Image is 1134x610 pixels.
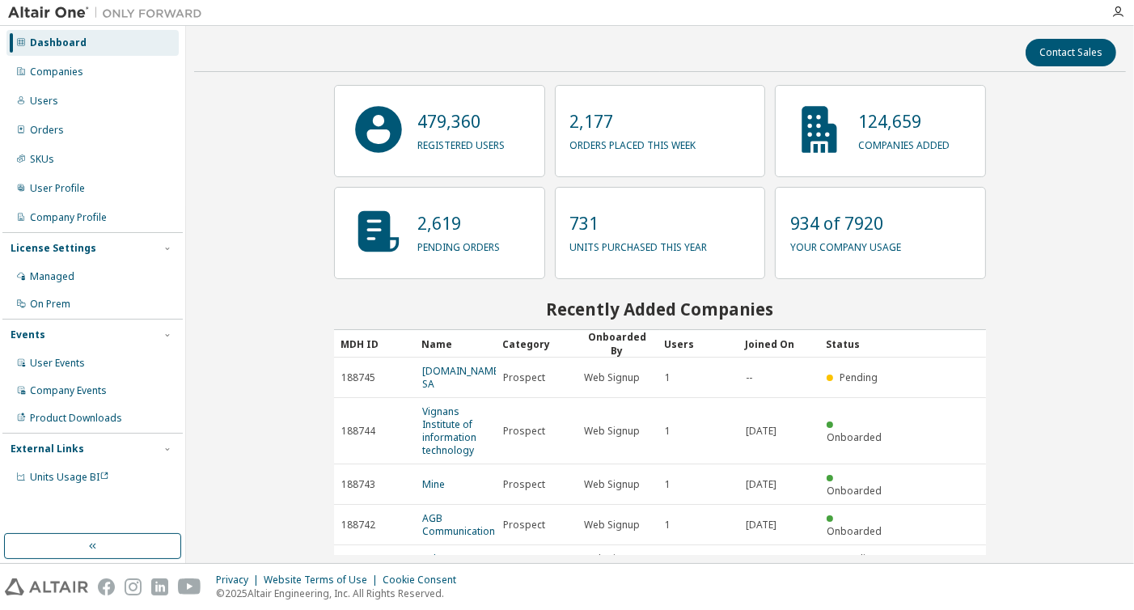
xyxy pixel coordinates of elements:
span: Prospect [503,371,545,384]
div: Managed [30,270,74,283]
div: User Profile [30,182,85,195]
span: Web Signup [584,371,640,384]
a: wd [422,552,436,566]
span: [DATE] [746,519,776,532]
span: 1 [665,425,671,438]
div: External Links [11,443,84,455]
p: pending orders [417,235,500,254]
div: Joined On [745,331,813,357]
div: Companies [30,66,83,78]
span: Web Signup [584,425,640,438]
img: facebook.svg [98,578,115,595]
span: Web Signup [584,519,640,532]
p: 2,619 [417,211,500,235]
h2: Recently Added Companies [334,299,986,320]
p: © 2025 Altair Engineering, Inc. All Rights Reserved. [216,587,466,600]
span: [DATE] [746,478,776,491]
span: 1 [665,519,671,532]
span: Prospect [503,425,545,438]
span: Pending [840,371,878,384]
p: orders placed this week [570,133,696,152]
div: Website Terms of Use [264,574,383,587]
span: Prospect [503,553,545,566]
p: 479,360 [417,109,505,133]
p: companies added [858,133,950,152]
div: Onboarded By [583,330,651,358]
div: Product Downloads [30,412,122,425]
span: Web Signup [584,478,640,491]
span: Web Signup [584,553,640,566]
p: 934 of 7920 [790,211,901,235]
div: Name [421,331,489,357]
span: -- [746,553,752,566]
p: 2,177 [570,109,696,133]
span: [DATE] [746,425,776,438]
a: AGB Communication [422,511,495,538]
p: 124,659 [858,109,950,133]
div: Status [826,331,894,357]
a: Mine [422,477,445,491]
span: 188741 [341,553,375,566]
div: Company Profile [30,211,107,224]
div: Users [30,95,58,108]
span: Onboarded [827,524,882,538]
span: 188744 [341,425,375,438]
span: 188743 [341,478,375,491]
button: Contact Sales [1026,39,1116,66]
span: Units Usage BI [30,470,109,484]
p: units purchased this year [570,235,708,254]
span: Prospect [503,478,545,491]
span: 1 [665,371,671,384]
span: Onboarded [827,430,882,444]
span: 188742 [341,519,375,532]
div: Users [664,331,732,357]
a: [DOMAIN_NAME] SA [422,364,501,391]
span: Pending [840,552,878,566]
div: On Prem [30,298,70,311]
img: altair_logo.svg [5,578,88,595]
img: Altair One [8,5,210,21]
div: License Settings [11,242,96,255]
span: 1 [665,553,671,566]
div: Category [502,331,570,357]
div: Cookie Consent [383,574,466,587]
span: Onboarded [827,484,882,498]
div: Dashboard [30,36,87,49]
div: Privacy [216,574,264,587]
img: youtube.svg [178,578,201,595]
div: User Events [30,357,85,370]
span: -- [746,371,752,384]
div: SKUs [30,153,54,166]
div: Company Events [30,384,107,397]
img: linkedin.svg [151,578,168,595]
span: Prospect [503,519,545,532]
p: registered users [417,133,505,152]
div: Events [11,328,45,341]
div: MDH ID [341,331,408,357]
span: 188745 [341,371,375,384]
p: 731 [570,211,708,235]
div: Orders [30,124,64,137]
a: Vignans Institute of information technology [422,405,476,457]
span: 1 [665,478,671,491]
p: your company usage [790,235,901,254]
img: instagram.svg [125,578,142,595]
